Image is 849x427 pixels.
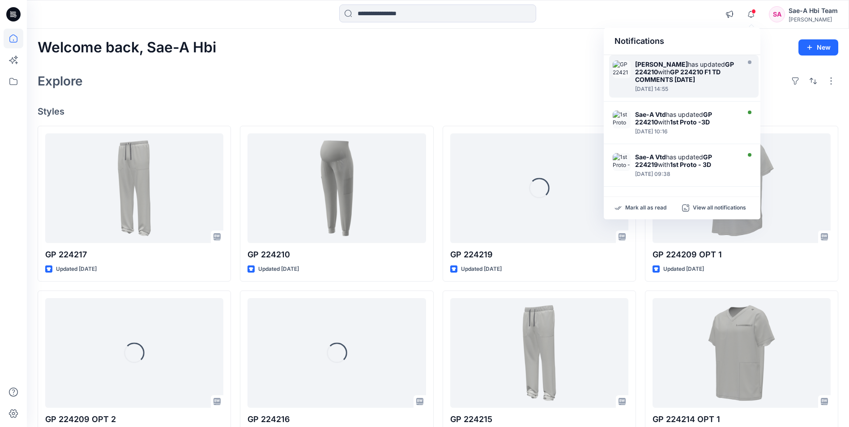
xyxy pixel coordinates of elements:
[635,111,712,126] strong: GP 224210
[798,39,838,56] button: New
[635,60,738,83] div: has updated with
[450,413,628,426] p: GP 224215
[45,413,223,426] p: GP 224209 OPT 2
[450,298,628,408] a: GP 224215
[613,153,631,171] img: 1st Proto - 3D
[653,298,831,408] a: GP 224214 OPT 1
[247,133,426,243] a: GP 224210
[613,111,631,128] img: 1st Proto -3D
[45,133,223,243] a: GP 224217
[635,60,734,76] strong: GP 224210
[789,5,838,16] div: Sae-A Hbi Team
[670,118,710,126] strong: 1st Proto -3D
[653,248,831,261] p: GP 224209 OPT 1
[693,204,746,212] p: View all notifications
[635,111,738,126] div: has updated with
[769,6,785,22] div: SA
[450,248,628,261] p: GP 224219
[258,265,299,274] p: Updated [DATE]
[635,171,738,177] div: Wednesday, August 06, 2025 09:38
[461,265,502,274] p: Updated [DATE]
[38,74,83,88] h2: Explore
[653,413,831,426] p: GP 224214 OPT 1
[604,28,760,55] div: Notifications
[635,153,666,161] strong: Sae-A Vtd
[663,265,704,274] p: Updated [DATE]
[635,86,738,92] div: Thursday, August 14, 2025 14:55
[247,248,426,261] p: GP 224210
[38,39,216,56] h2: Welcome back, Sae-A Hbi
[635,60,688,68] strong: [PERSON_NAME]
[635,128,738,135] div: Wednesday, August 06, 2025 10:16
[56,265,97,274] p: Updated [DATE]
[45,248,223,261] p: GP 224217
[625,204,666,212] p: Mark all as read
[635,111,666,118] strong: Sae-A Vtd
[670,161,711,168] strong: 1st Proto - 3D
[635,153,738,168] div: has updated with
[635,153,712,168] strong: GP 224219
[613,60,631,78] img: GP 224210 F1 TD COMMENTS 8.13.25
[247,413,426,426] p: GP 224216
[635,68,721,83] strong: GP 224210 F1 TD COMMENTS [DATE]
[789,16,838,23] div: [PERSON_NAME]
[38,106,838,117] h4: Styles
